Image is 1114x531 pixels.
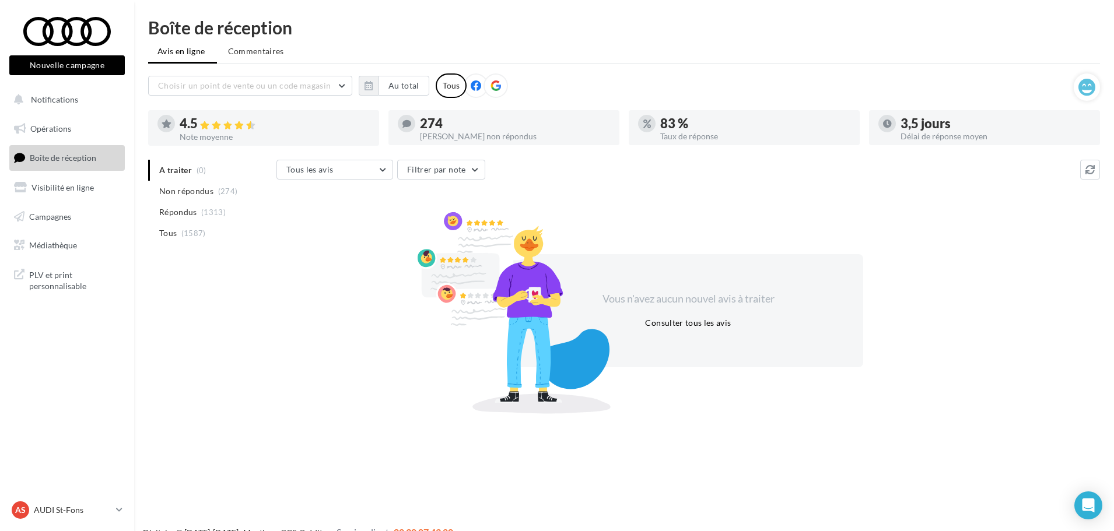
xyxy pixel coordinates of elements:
div: 3,5 jours [901,117,1091,130]
div: Vous n'avez aucun nouvel avis à traiter [588,291,789,307]
span: Tous [159,227,177,239]
button: Au total [359,76,429,96]
span: Non répondus [159,185,213,197]
div: Note moyenne [180,133,370,141]
button: Au total [379,76,429,96]
div: [PERSON_NAME] non répondus [420,132,610,140]
a: Opérations [7,117,127,141]
span: Commentaires [228,45,284,57]
button: Filtrer par note [397,160,485,180]
button: Choisir un point de vente ou un code magasin [148,76,352,96]
span: Boîte de réception [30,153,96,163]
div: Taux de réponse [660,132,850,140]
span: AS [15,504,26,516]
span: Campagnes [29,211,71,221]
span: Opérations [30,124,71,133]
div: Open Intercom Messenger [1074,491,1102,519]
span: Répondus [159,206,197,218]
span: PLV et print personnalisable [29,267,120,292]
div: Boîte de réception [148,19,1100,36]
span: Notifications [31,94,78,104]
a: Boîte de réception [7,145,127,170]
div: 4.5 [180,117,370,131]
a: PLV et print personnalisable [7,262,127,297]
span: Médiathèque [29,240,77,250]
span: Choisir un point de vente ou un code magasin [158,80,331,90]
span: (274) [218,187,238,196]
span: Tous les avis [286,164,334,174]
span: Visibilité en ligne [31,182,94,192]
p: AUDI St-Fons [34,504,111,516]
span: (1587) [181,228,206,238]
button: Notifications [7,87,122,112]
div: 83 % [660,117,850,130]
div: 274 [420,117,610,130]
div: Délai de réponse moyen [901,132,1091,140]
button: Consulter tous les avis [640,316,735,330]
button: Tous les avis [276,160,393,180]
a: Médiathèque [7,233,127,258]
a: AS AUDI St-Fons [9,499,125,521]
a: Visibilité en ligne [7,175,127,200]
span: (1313) [201,208,226,217]
a: Campagnes [7,205,127,229]
div: Tous [436,73,467,98]
button: Nouvelle campagne [9,55,125,75]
